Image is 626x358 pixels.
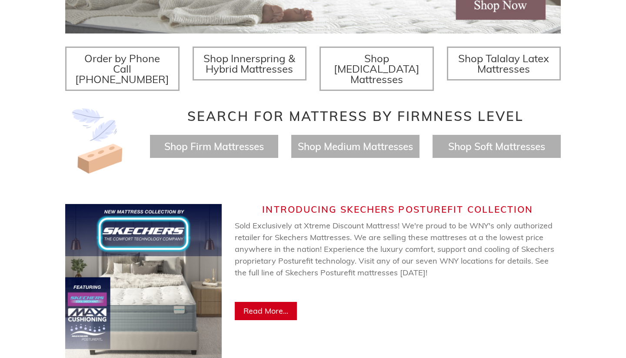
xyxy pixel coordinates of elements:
[187,108,524,124] span: Search for Mattress by Firmness Level
[235,302,297,320] a: Read More...
[65,47,180,91] a: Order by Phone Call [PHONE_NUMBER]
[193,47,307,80] a: Shop Innerspring & Hybrid Mattresses
[448,140,545,153] a: Shop Soft Mattresses
[320,47,434,91] a: Shop [MEDICAL_DATA] Mattresses
[235,221,554,301] span: Sold Exclusively at Xtreme Discount Mattress! We're proud to be WNY's only authorized retailer fo...
[298,140,413,153] a: Shop Medium Mattresses
[458,52,549,75] span: Shop Talalay Latex Mattresses
[75,52,169,86] span: Order by Phone Call [PHONE_NUMBER]
[203,52,295,75] span: Shop Innerspring & Hybrid Mattresses
[243,306,288,316] span: Read More...
[262,204,533,215] span: Introducing Skechers Posturefit Collection
[65,108,130,174] img: Image-of-brick- and-feather-representing-firm-and-soft-feel
[334,52,420,86] span: Shop [MEDICAL_DATA] Mattresses
[447,47,561,80] a: Shop Talalay Latex Mattresses
[164,140,264,153] a: Shop Firm Mattresses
